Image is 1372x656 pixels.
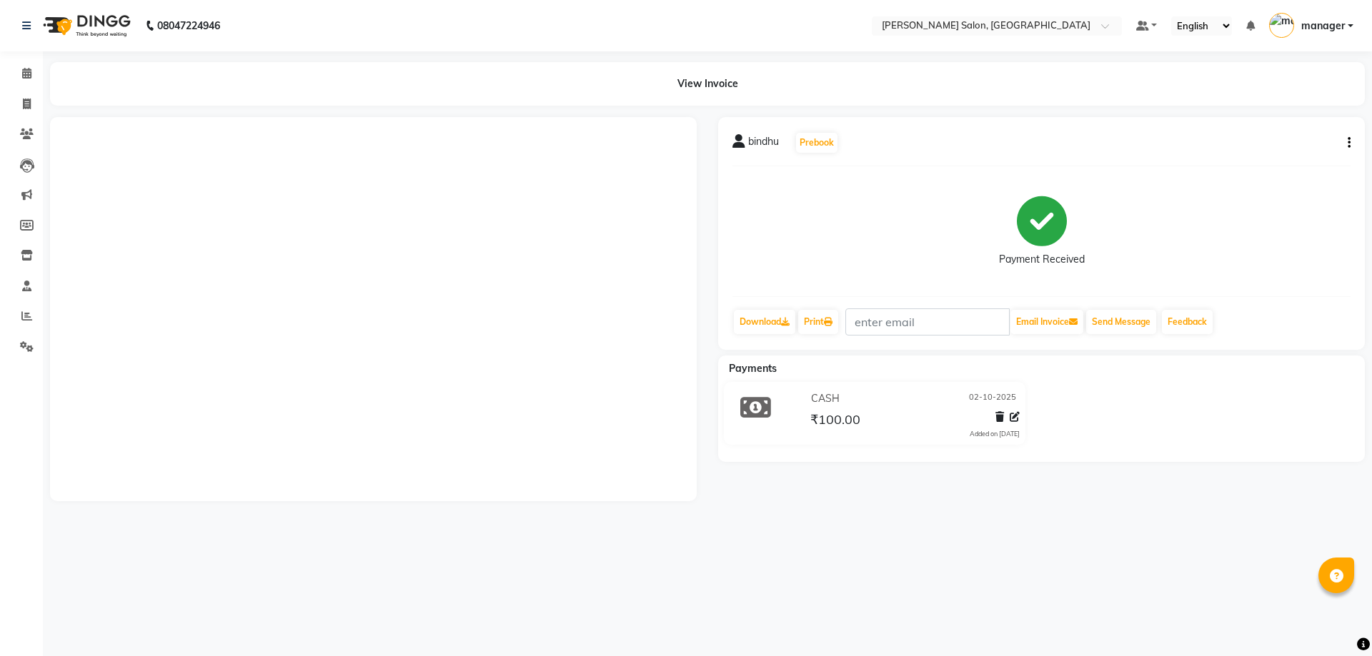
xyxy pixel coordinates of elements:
a: Feedback [1162,310,1213,334]
span: Payments [729,362,777,375]
button: Email Invoice [1010,310,1083,334]
span: manager [1301,19,1345,34]
input: enter email [845,308,1010,335]
div: View Invoice [50,62,1365,106]
button: Send Message [1086,310,1156,334]
b: 08047224946 [157,6,220,46]
a: Download [734,310,795,334]
div: Payment Received [999,252,1085,267]
span: bindhu [748,134,779,154]
div: Added on [DATE] [970,429,1020,439]
iframe: chat widget [1312,599,1358,642]
span: ₹100.00 [810,411,860,431]
img: logo [36,6,134,46]
a: Print [798,310,838,334]
button: Prebook [796,133,837,153]
span: 02-10-2025 [969,391,1016,406]
img: manager [1269,13,1294,38]
span: CASH [811,391,840,406]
